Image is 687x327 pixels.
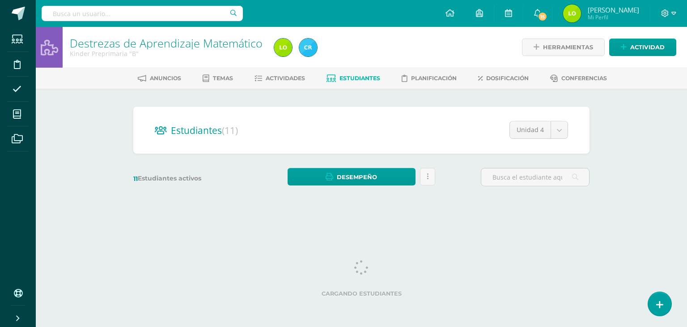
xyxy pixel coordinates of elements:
[137,290,586,297] label: Cargando estudiantes
[543,39,593,56] span: Herramientas
[411,75,457,82] span: Planificación
[274,39,292,56] img: 6714572aa9192d6e20d2b456500099f5.png
[402,71,457,86] a: Planificación
[138,71,181,86] a: Anuncios
[150,75,181,82] span: Anuncios
[337,169,377,185] span: Desempeño
[171,124,238,137] span: Estudiantes
[550,71,607,86] a: Conferencias
[222,124,238,137] span: (11)
[588,13,639,21] span: Mi Perfil
[561,75,607,82] span: Conferencias
[299,39,317,56] img: d829077fea71188f4ea6f616d71feccb.png
[133,175,138,183] span: 11
[609,39,676,56] a: Actividad
[254,71,305,86] a: Actividades
[70,49,263,58] div: Kinder Preprimaria 'B'
[213,75,233,82] span: Temas
[133,174,242,183] label: Estudiantes activos
[538,12,547,22] span: 15
[563,4,581,22] img: 6714572aa9192d6e20d2b456500099f5.png
[510,121,568,138] a: Unidad 4
[327,71,380,86] a: Estudiantes
[481,168,589,186] input: Busca el estudiante aquí...
[630,39,665,56] span: Actividad
[478,71,529,86] a: Dosificación
[339,75,380,82] span: Estudiantes
[266,75,305,82] span: Actividades
[70,35,263,51] a: Destrezas de Aprendizaje Matemático
[70,37,263,49] h1: Destrezas de Aprendizaje Matemático
[42,6,243,21] input: Busca un usuario...
[517,121,544,138] span: Unidad 4
[203,71,233,86] a: Temas
[522,39,605,56] a: Herramientas
[486,75,529,82] span: Dosificación
[288,168,415,185] a: Desempeño
[588,5,639,14] span: [PERSON_NAME]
